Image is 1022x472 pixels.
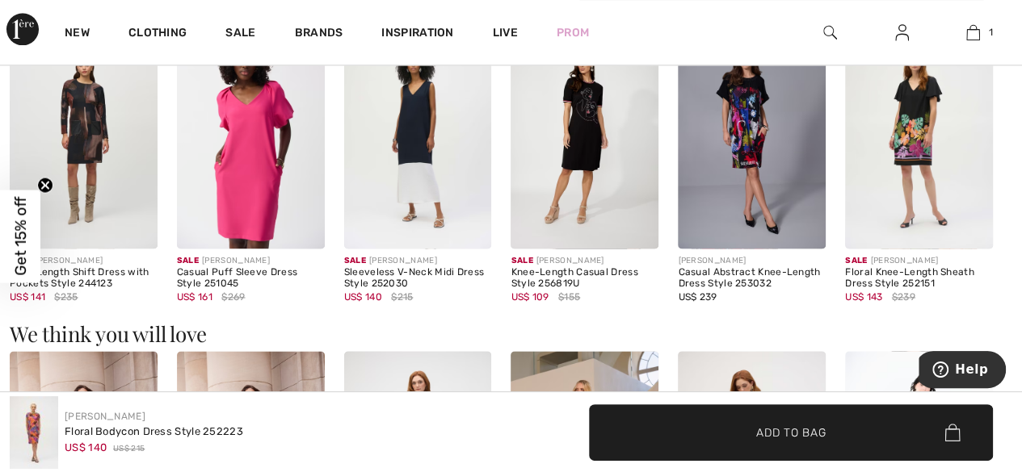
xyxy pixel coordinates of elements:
[344,27,492,249] img: Sleeveless V-Neck Midi Dress Style 252030
[678,267,826,290] div: Casual Abstract Knee-Length Dress Style 253032
[895,23,909,42] img: My Info
[678,291,717,303] span: US$ 239
[10,27,158,249] img: Knee Length Shift Dress with Pockets Style 244123
[65,26,90,43] a: New
[225,26,255,43] a: Sale
[381,26,453,43] span: Inspiration
[65,441,107,453] span: US$ 140
[177,256,199,265] span: Sale
[938,23,1008,42] a: 1
[944,424,960,441] img: Bag.svg
[756,424,826,441] span: Add to Bag
[177,267,325,290] div: Casual Puff Sleeve Dress Style 251045
[37,177,53,193] button: Close teaser
[511,255,658,267] div: [PERSON_NAME]
[344,255,492,267] div: [PERSON_NAME]
[919,351,1006,391] iframe: Opens a widget where you can find more information
[493,24,518,41] a: Live
[344,267,492,290] div: Sleeveless V-Neck Midi Dress Style 252030
[113,443,145,455] span: US$ 215
[128,26,187,43] a: Clothing
[177,27,325,249] img: Casual Puff Sleeve Dress Style 251045
[391,290,413,304] span: $215
[65,424,243,440] div: Floral Bodycon Dress Style 252223
[845,256,867,265] span: Sale
[10,255,158,267] div: [PERSON_NAME]
[678,27,826,249] img: Casual Abstract Knee-Length Dress Style 253032
[988,25,992,40] span: 1
[54,290,78,304] span: $235
[511,267,658,290] div: Knee-Length Casual Dress Style 256819U
[966,23,980,42] img: My Bag
[221,290,245,304] span: $269
[511,291,549,303] span: US$ 109
[558,290,580,304] span: $155
[882,23,922,43] a: Sign In
[65,411,145,422] a: [PERSON_NAME]
[823,23,837,42] img: search the website
[10,324,1012,345] h3: We think you will love
[511,256,532,265] span: Sale
[344,291,382,303] span: US$ 140
[678,255,826,267] div: [PERSON_NAME]
[177,255,325,267] div: [PERSON_NAME]
[845,267,993,290] div: Floral Knee-Length Sheath Dress Style 252151
[10,291,45,303] span: US$ 141
[295,26,343,43] a: Brands
[11,197,30,276] span: Get 15% off
[557,24,589,41] a: Prom
[589,404,993,461] button: Add to Bag
[845,291,882,303] span: US$ 143
[6,13,39,45] img: 1ère Avenue
[344,256,366,265] span: Sale
[845,255,993,267] div: [PERSON_NAME]
[10,267,158,290] div: Knee Length Shift Dress with Pockets Style 244123
[892,290,915,304] span: $239
[10,396,58,469] img: Floral Bodycon Dress Style 252223
[511,27,658,249] img: Knee-Length Casual Dress Style 256819U
[177,291,212,303] span: US$ 161
[845,27,993,249] img: Floral Knee-Length Sheath Dress Style 252151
